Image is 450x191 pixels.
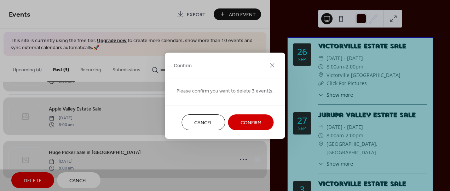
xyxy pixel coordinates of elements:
span: Confirm [174,62,192,70]
span: Cancel [194,119,213,126]
button: Confirm [228,114,274,130]
button: Cancel [182,114,225,130]
span: Confirm [241,119,261,126]
span: Please confirm you want to delete 3 event(s. [177,87,274,95]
